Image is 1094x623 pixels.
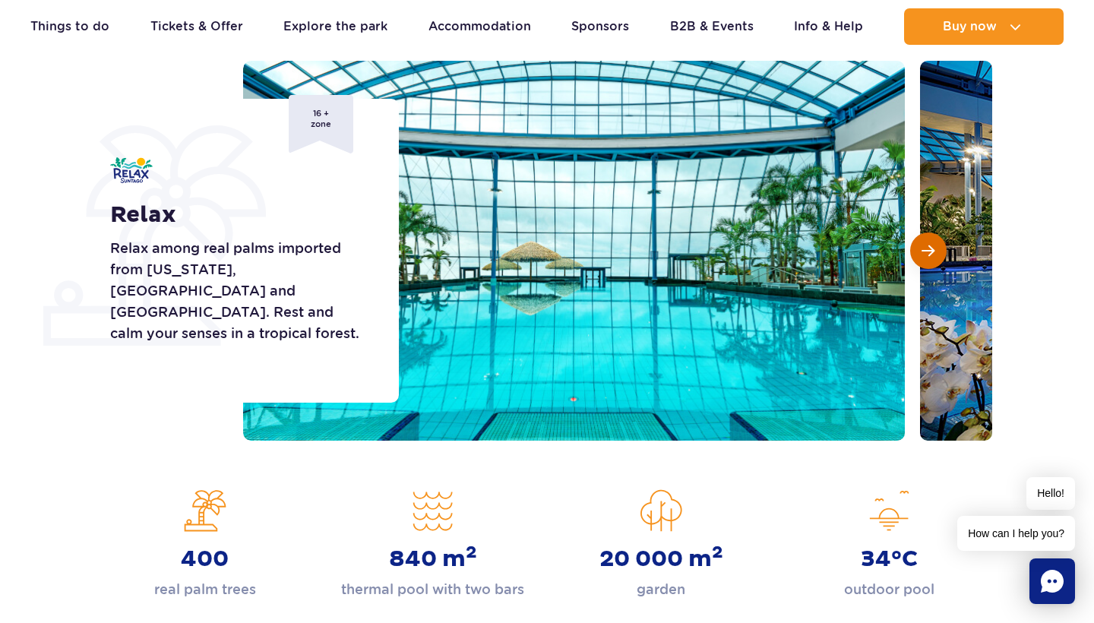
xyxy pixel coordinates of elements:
a: Accommodation [428,8,531,45]
strong: 34°C [861,546,918,573]
a: Sponsors [571,8,629,45]
a: Things to do [30,8,109,45]
span: How can I help you? [957,516,1075,551]
p: outdoor pool [844,579,934,600]
p: garden [637,579,685,600]
p: Relax among real palms imported from [US_STATE], [GEOGRAPHIC_DATA] and [GEOGRAPHIC_DATA]. Rest an... [110,238,365,344]
button: Buy now [904,8,1064,45]
img: Relax [110,157,153,183]
sup: 2 [466,542,477,563]
h1: Relax [110,201,365,229]
a: Explore the park [283,8,387,45]
p: thermal pool with two bars [341,579,524,600]
strong: 20 000 m [599,546,723,573]
div: Chat [1029,558,1075,604]
strong: 840 m [389,546,477,573]
span: Hello! [1026,477,1075,510]
p: real palm trees [154,579,256,600]
a: Tickets & Offer [150,8,243,45]
sup: 2 [712,542,723,563]
strong: 400 [181,546,229,573]
span: 16 + zone [289,95,353,153]
a: B2B & Events [670,8,754,45]
button: Next slide [910,232,947,269]
a: Info & Help [794,8,863,45]
span: Buy now [943,20,997,33]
